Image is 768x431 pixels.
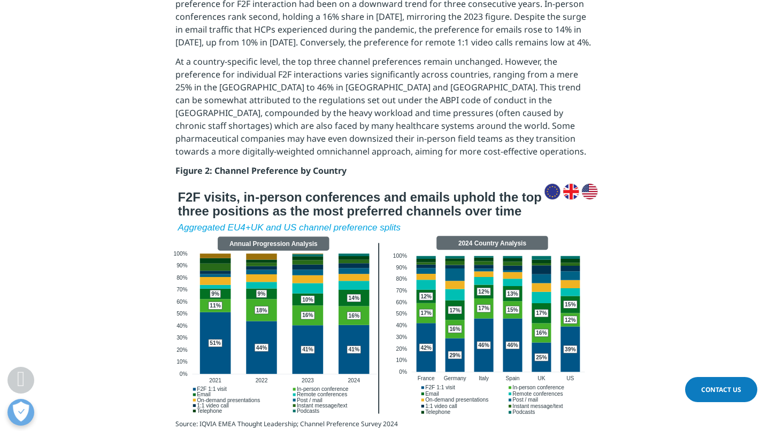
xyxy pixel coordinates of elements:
[175,165,347,176] strong: Figure 2: Channel Preference by Country
[7,399,34,426] button: Open Preferences
[175,55,593,164] p: At a country-specific level, the top three channel preferences remain unchanged. However, the pre...
[701,385,741,394] span: Contact Us
[685,377,757,402] a: Contact Us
